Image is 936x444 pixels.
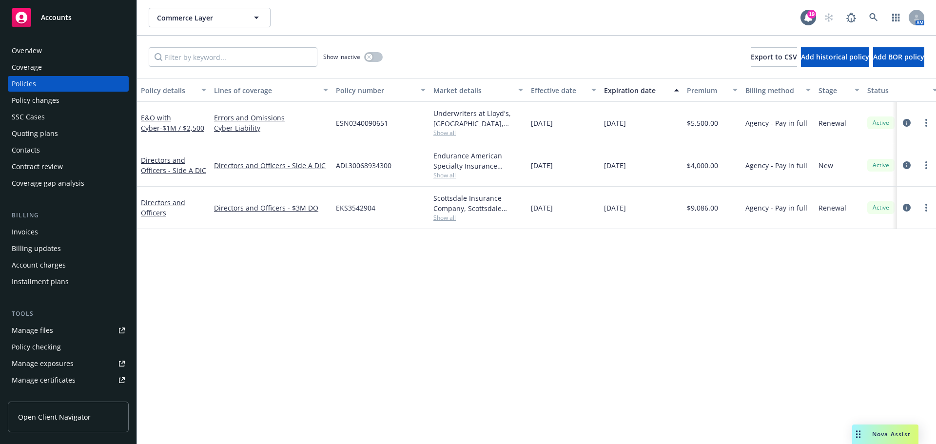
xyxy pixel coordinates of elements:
[864,8,883,27] a: Search
[819,8,838,27] a: Start snowing
[531,160,553,171] span: [DATE]
[819,160,833,171] span: New
[604,203,626,213] span: [DATE]
[149,47,317,67] input: Filter by keyword...
[160,123,204,133] span: - $1M / $2,500
[8,309,129,319] div: Tools
[12,142,40,158] div: Contacts
[801,52,869,61] span: Add historical policy
[323,53,360,61] span: Show inactive
[920,159,932,171] a: more
[18,412,91,422] span: Open Client Navigator
[429,78,527,102] button: Market details
[801,47,869,67] button: Add historical policy
[433,151,523,171] div: Endurance American Specialty Insurance Company, Sompo International, CRC Group
[687,160,718,171] span: $4,000.00
[336,203,375,213] span: EKS3542904
[531,85,585,96] div: Effective date
[745,85,800,96] div: Billing method
[8,241,129,256] a: Billing updates
[901,117,913,129] a: circleInformation
[12,224,38,240] div: Invoices
[604,85,668,96] div: Expiration date
[433,213,523,222] span: Show all
[8,274,129,290] a: Installment plans
[873,52,924,61] span: Add BOR policy
[819,203,846,213] span: Renewal
[12,372,76,388] div: Manage certificates
[8,43,129,58] a: Overview
[12,241,61,256] div: Billing updates
[12,43,42,58] div: Overview
[433,129,523,137] span: Show all
[745,203,807,213] span: Agency - Pay in full
[920,202,932,213] a: more
[141,85,195,96] div: Policy details
[687,85,727,96] div: Premium
[886,8,906,27] a: Switch app
[8,4,129,31] a: Accounts
[867,85,927,96] div: Status
[12,323,53,338] div: Manage files
[8,323,129,338] a: Manage files
[12,93,59,108] div: Policy changes
[12,126,58,141] div: Quoting plans
[901,159,913,171] a: circleInformation
[12,76,36,92] div: Policies
[433,193,523,213] div: Scottsdale Insurance Company, Scottsdale Insurance Company (Nationwide), CRC Group
[157,13,241,23] span: Commerce Layer
[872,430,911,438] span: Nova Assist
[141,198,185,217] a: Directors and Officers
[819,85,849,96] div: Stage
[873,47,924,67] button: Add BOR policy
[332,78,429,102] button: Policy number
[604,160,626,171] span: [DATE]
[8,109,129,125] a: SSC Cases
[12,274,69,290] div: Installment plans
[815,78,863,102] button: Stage
[8,59,129,75] a: Coverage
[12,356,74,371] div: Manage exposures
[901,202,913,213] a: circleInformation
[149,8,271,27] button: Commerce Layer
[871,161,891,170] span: Active
[8,224,129,240] a: Invoices
[8,356,129,371] a: Manage exposures
[137,78,210,102] button: Policy details
[852,425,918,444] button: Nova Assist
[8,126,129,141] a: Quoting plans
[12,339,61,355] div: Policy checking
[8,175,129,191] a: Coverage gap analysis
[8,389,129,405] a: Manage claims
[687,118,718,128] span: $5,500.00
[12,175,84,191] div: Coverage gap analysis
[920,117,932,129] a: more
[8,339,129,355] a: Policy checking
[8,142,129,158] a: Contacts
[687,203,718,213] span: $9,086.00
[683,78,741,102] button: Premium
[8,372,129,388] a: Manage certificates
[12,109,45,125] div: SSC Cases
[871,203,891,212] span: Active
[751,47,797,67] button: Export to CSV
[214,203,328,213] a: Directors and Officers - $3M DO
[214,160,328,171] a: Directors and Officers - Side A DIC
[336,160,391,171] span: ADL30068934300
[141,113,204,133] a: E&O with Cyber
[871,118,891,127] span: Active
[12,257,66,273] div: Account charges
[531,203,553,213] span: [DATE]
[433,85,512,96] div: Market details
[141,155,206,175] a: Directors and Officers - Side A DIC
[604,118,626,128] span: [DATE]
[852,425,864,444] div: Drag to move
[210,78,332,102] button: Lines of coverage
[214,113,328,123] a: Errors and Omissions
[741,78,815,102] button: Billing method
[433,171,523,179] span: Show all
[12,159,63,174] div: Contract review
[12,389,61,405] div: Manage claims
[600,78,683,102] button: Expiration date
